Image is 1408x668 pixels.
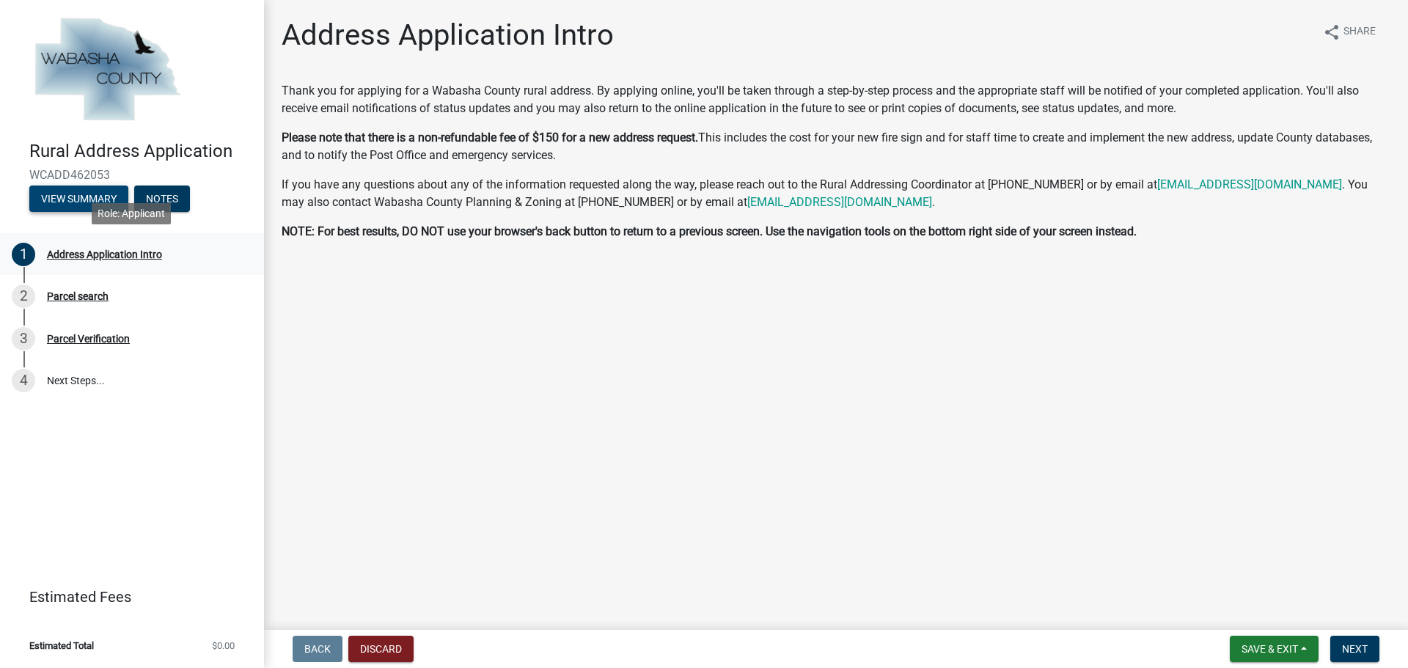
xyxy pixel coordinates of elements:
div: Parcel search [47,291,109,301]
div: 1 [12,243,35,266]
div: 4 [12,369,35,392]
button: Save & Exit [1230,636,1319,662]
h4: Rural Address Application [29,141,252,162]
i: share [1323,23,1341,41]
div: 2 [12,285,35,308]
div: Parcel Verification [47,334,130,344]
img: Wabasha County, Minnesota [29,15,185,125]
a: [EMAIL_ADDRESS][DOMAIN_NAME] [1157,177,1342,191]
a: [EMAIL_ADDRESS][DOMAIN_NAME] [747,195,932,209]
span: Share [1343,23,1376,41]
span: Save & Exit [1242,643,1298,655]
p: This includes the cost for your new fire sign and for staff time to create and implement the new ... [282,129,1390,164]
a: Estimated Fees [12,582,241,612]
button: View Summary [29,186,128,212]
p: If you have any questions about any of the information requested along the way, please reach out ... [282,176,1390,211]
button: Next [1330,636,1379,662]
div: Address Application Intro [47,249,162,260]
span: Estimated Total [29,641,94,650]
button: Discard [348,636,414,662]
button: Back [293,636,342,662]
button: shareShare [1311,18,1387,46]
span: Next [1342,643,1368,655]
p: Thank you for applying for a Wabasha County rural address. By applying online, you'll be taken th... [282,82,1390,117]
div: Role: Applicant [92,203,171,224]
wm-modal-confirm: Summary [29,194,128,205]
strong: Please note that there is a non-refundable fee of $150 for a new address request. [282,131,698,144]
span: Back [304,643,331,655]
strong: NOTE: For best results, DO NOT use your browser's back button to return to a previous screen. Use... [282,224,1137,238]
div: 3 [12,327,35,350]
span: WCADD462053 [29,168,235,182]
button: Notes [134,186,190,212]
h1: Address Application Intro [282,18,614,53]
span: $0.00 [212,641,235,650]
wm-modal-confirm: Notes [134,194,190,205]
